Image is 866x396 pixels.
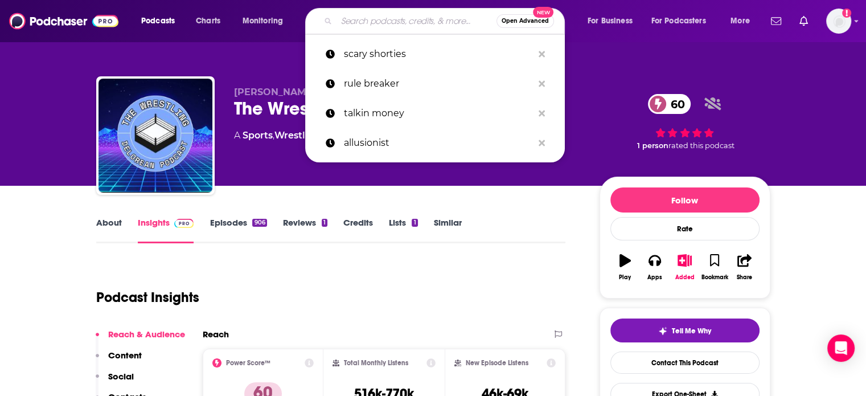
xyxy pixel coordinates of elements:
[434,217,462,243] a: Similar
[344,99,533,128] p: talkin money
[234,129,387,142] div: A podcast
[658,326,667,336] img: tell me why sparkle
[723,12,764,30] button: open menu
[196,13,220,29] span: Charts
[133,12,190,30] button: open menu
[795,11,812,31] a: Show notifications dropdown
[305,69,565,99] a: rule breaker
[766,11,786,31] a: Show notifications dropdown
[305,99,565,128] a: talkin money
[826,9,851,34] button: Show profile menu
[96,329,185,350] button: Reach & Audience
[672,326,711,336] span: Tell Me Why
[98,79,212,193] img: The Wrestling Delorean Podcast
[96,371,134,392] button: Social
[619,274,631,281] div: Play
[344,359,408,367] h2: Total Monthly Listens
[9,10,118,32] img: Podchaser - Follow, Share and Rate Podcasts
[210,217,266,243] a: Episodes906
[647,274,662,281] div: Apps
[651,13,706,29] span: For Podcasters
[235,12,298,30] button: open menu
[243,130,273,141] a: Sports
[108,371,134,382] p: Social
[588,13,633,29] span: For Business
[412,219,417,227] div: 1
[344,69,533,99] p: rule breaker
[305,128,565,158] a: allusionist
[322,219,327,227] div: 1
[226,359,270,367] h2: Power Score™
[670,247,699,288] button: Added
[610,319,760,342] button: tell me why sparkleTell Me Why
[729,247,759,288] button: Share
[174,219,194,228] img: Podchaser Pro
[842,9,851,18] svg: Add a profile image
[343,217,373,243] a: Credits
[496,14,554,28] button: Open AdvancedNew
[644,12,723,30] button: open menu
[243,13,283,29] span: Monitoring
[466,359,528,367] h2: New Episode Listens
[389,217,417,243] a: Lists1
[610,247,640,288] button: Play
[344,128,533,158] p: allusionist
[640,247,670,288] button: Apps
[648,94,691,114] a: 60
[252,219,266,227] div: 906
[96,350,142,371] button: Content
[826,9,851,34] img: User Profile
[580,12,647,30] button: open menu
[659,94,691,114] span: 60
[138,217,194,243] a: InsightsPodchaser Pro
[316,8,576,34] div: Search podcasts, credits, & more...
[96,217,122,243] a: About
[96,289,199,306] h1: Podcast Insights
[108,350,142,361] p: Content
[203,329,229,340] h2: Reach
[141,13,175,29] span: Podcasts
[637,141,668,150] span: 1 person
[827,334,855,362] div: Open Intercom Messenger
[234,87,315,97] span: [PERSON_NAME]
[344,39,533,69] p: scary shorties
[274,130,321,141] a: Wrestling
[188,12,227,30] a: Charts
[610,187,760,213] button: Follow
[701,274,728,281] div: Bookmark
[273,130,274,141] span: ,
[108,329,185,340] p: Reach & Audience
[533,7,553,18] span: New
[668,141,734,150] span: rated this podcast
[610,352,760,374] a: Contact This Podcast
[502,18,549,24] span: Open Advanced
[737,274,752,281] div: Share
[675,274,695,281] div: Added
[826,9,851,34] span: Logged in as NickG
[700,247,729,288] button: Bookmark
[305,39,565,69] a: scary shorties
[283,217,327,243] a: Reviews1
[336,12,496,30] input: Search podcasts, credits, & more...
[730,13,750,29] span: More
[610,217,760,240] div: Rate
[600,87,770,157] div: 60 1 personrated this podcast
